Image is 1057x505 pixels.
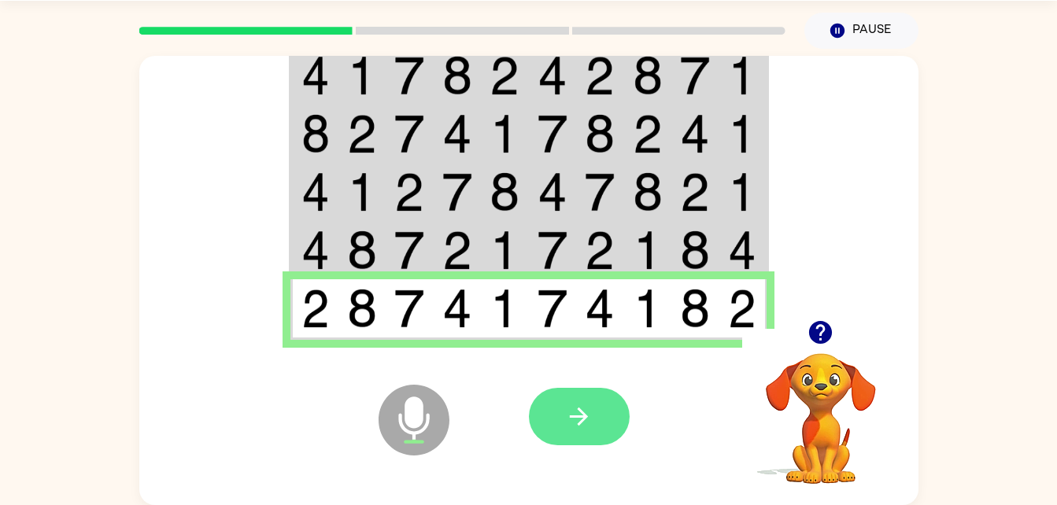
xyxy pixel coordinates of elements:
[394,56,424,95] img: 7
[633,172,663,212] img: 8
[538,230,567,270] img: 7
[490,172,519,212] img: 8
[680,172,710,212] img: 2
[394,230,424,270] img: 7
[633,289,663,328] img: 1
[728,114,756,153] img: 1
[490,289,519,328] img: 1
[680,114,710,153] img: 4
[442,172,472,212] img: 7
[728,289,756,328] img: 2
[728,172,756,212] img: 1
[301,114,330,153] img: 8
[804,13,918,49] button: Pause
[585,172,615,212] img: 7
[633,230,663,270] img: 1
[585,230,615,270] img: 2
[490,56,519,95] img: 2
[394,114,424,153] img: 7
[347,114,377,153] img: 2
[442,114,472,153] img: 4
[442,289,472,328] img: 4
[301,56,330,95] img: 4
[301,230,330,270] img: 4
[680,230,710,270] img: 8
[680,289,710,328] img: 8
[490,114,519,153] img: 1
[394,289,424,328] img: 7
[680,56,710,95] img: 7
[538,114,567,153] img: 7
[490,230,519,270] img: 1
[394,172,424,212] img: 2
[538,56,567,95] img: 4
[633,56,663,95] img: 8
[442,230,472,270] img: 2
[538,172,567,212] img: 4
[347,230,377,270] img: 8
[728,230,756,270] img: 4
[742,329,900,486] video: Your browser must support playing .mp4 files to use Literably. Please try using another browser.
[301,172,330,212] img: 4
[538,289,567,328] img: 7
[585,114,615,153] img: 8
[347,289,377,328] img: 8
[347,172,377,212] img: 1
[728,56,756,95] img: 1
[633,114,663,153] img: 2
[301,289,330,328] img: 2
[347,56,377,95] img: 1
[442,56,472,95] img: 8
[585,289,615,328] img: 4
[585,56,615,95] img: 2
